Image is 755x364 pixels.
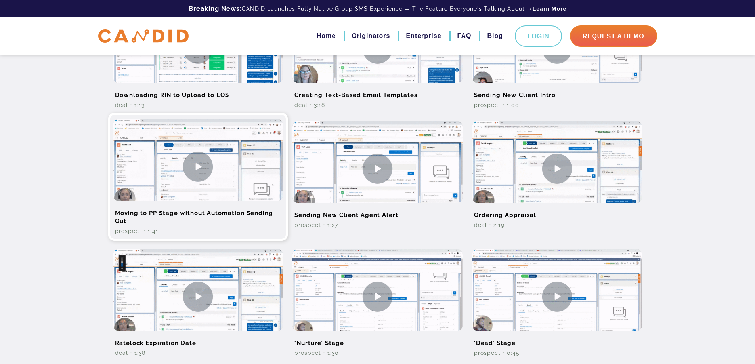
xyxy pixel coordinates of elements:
[292,101,463,109] div: Deal • 3:18
[352,29,390,43] a: Originators
[113,249,283,344] img: Ratelock Expiration Date Video
[113,83,283,101] h2: Downloading RIN to Upload to LOS
[113,101,283,109] div: Deal • 1:13
[457,29,472,43] a: FAQ
[472,101,642,109] div: Prospect • 1:00
[472,349,642,357] div: Prospect • 0:45
[472,121,642,216] img: Ordering Appraisal Video
[292,203,463,221] h2: Sending New Client Agent Alert
[570,25,657,47] a: Request A Demo
[472,249,642,344] img: ‘Dead’ Stage Video
[292,83,463,101] h2: Creating Text-Based Email Templates
[189,5,242,12] b: Breaking News:
[113,349,283,357] div: Deal • 1:38
[472,203,642,221] h2: Ordering Appraisal
[113,331,283,349] h2: Ratelock Expiration Date
[317,29,336,43] a: Home
[113,201,283,227] h2: Moving to PP Stage without Automation Sending Out
[533,5,566,13] a: Learn More
[292,121,463,216] img: Sending New Client Agent Alert Video
[472,331,642,349] h2: ‘Dead’ Stage
[472,83,642,101] h2: Sending New Client Intro
[98,29,189,43] img: CANDID APP
[292,221,463,229] div: Prospect • 1:27
[113,227,283,235] div: Prospect • 1:41
[472,221,642,229] div: Deal • 2:19
[292,349,463,357] div: Prospect • 1:30
[113,119,283,214] img: Moving to PP Stage without Automation Sending Out Video
[487,29,503,43] a: Blog
[406,29,441,43] a: Enterprise
[292,331,463,349] h2: ‘Nurture’ Stage
[292,249,463,344] img: ‘Nurture’ Stage Video
[515,25,562,47] a: Login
